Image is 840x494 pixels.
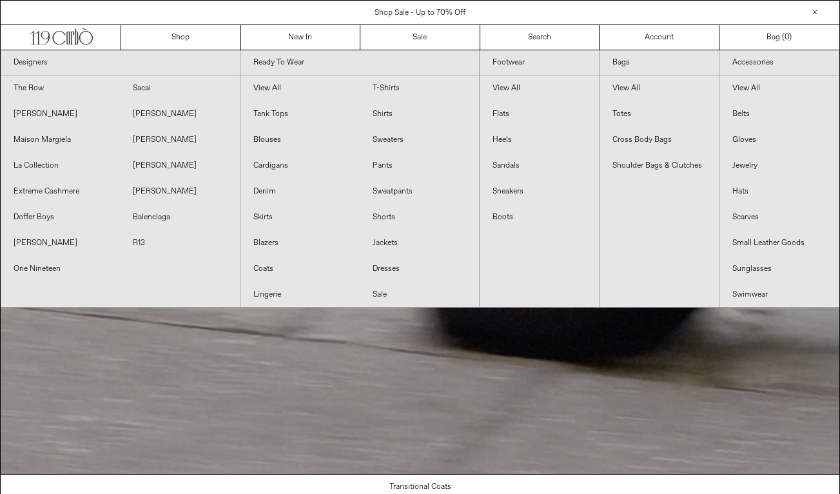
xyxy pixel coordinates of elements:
a: Maison Margiela [1,127,120,153]
a: Designers [1,50,240,75]
a: Sweaters [360,127,479,153]
a: Search [480,25,600,50]
a: Dresses [360,256,479,282]
a: Pants [360,153,479,179]
a: [PERSON_NAME] [120,127,239,153]
a: Footwear [480,50,599,75]
a: Totes [600,101,719,127]
a: [PERSON_NAME] [1,230,120,256]
a: Doffer Boys [1,204,120,230]
a: Account [600,25,719,50]
a: Shop [121,25,241,50]
a: Sweatpants [360,179,479,204]
a: Gloves [719,127,839,153]
a: Jewelry [719,153,839,179]
span: ) [785,32,792,43]
a: The Row [1,75,120,101]
a: View All [240,75,360,101]
a: Lingerie [240,282,360,308]
a: Sale [360,25,480,50]
a: Ready To Wear [240,50,480,75]
a: Tank Tops [240,101,360,127]
a: Sale [360,282,479,308]
a: Accessories [719,50,839,75]
a: Skirts [240,204,360,230]
a: Hats [719,179,839,204]
a: Blazers [240,230,360,256]
a: Scarves [719,204,839,230]
a: Sunglasses [719,256,839,282]
a: [PERSON_NAME] [120,153,239,179]
a: Balenciaga [120,204,239,230]
a: Coats [240,256,360,282]
a: Denim [240,179,360,204]
a: Shirts [360,101,479,127]
a: View All [719,75,839,101]
a: Shorts [360,204,479,230]
a: Shoulder Bags & Clutches [600,153,719,179]
a: T-Shirts [360,75,479,101]
a: Flats [480,101,599,127]
a: [PERSON_NAME] [120,101,239,127]
a: Belts [719,101,839,127]
span: 0 [785,32,789,43]
a: View All [600,75,719,101]
a: Sacai [120,75,239,101]
a: Bag () [719,25,839,50]
a: Cardigans [240,153,360,179]
a: Your browser does not support the video tag. [1,467,839,477]
a: Bags [600,50,719,75]
a: Shop Sale - Up to 70% Off [375,8,465,18]
a: R13 [120,230,239,256]
a: One Nineteen [1,256,120,282]
a: Sneakers [480,179,599,204]
a: Cross Body Bags [600,127,719,153]
a: Blouses [240,127,360,153]
a: Small Leather Goods [719,230,839,256]
a: [PERSON_NAME] [1,101,120,127]
a: New In [241,25,361,50]
a: View All [480,75,599,101]
a: [PERSON_NAME] [120,179,239,204]
a: Swimwear [719,282,839,308]
a: Extreme Cashmere [1,179,120,204]
a: Heels [480,127,599,153]
a: Jackets [360,230,479,256]
a: Sandals [480,153,599,179]
a: La Collection [1,153,120,179]
a: Boots [480,204,599,230]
